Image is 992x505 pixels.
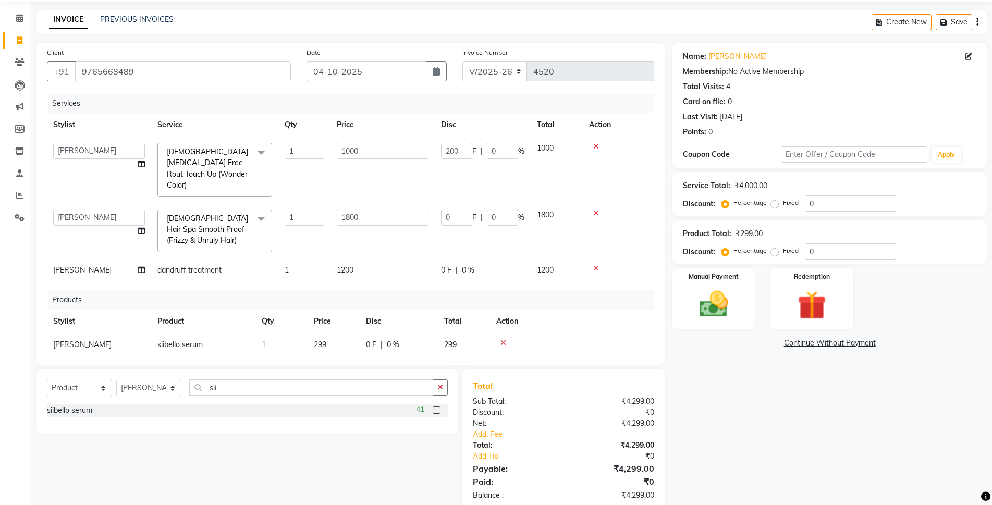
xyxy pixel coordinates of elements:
[48,290,662,310] div: Products
[308,310,360,333] th: Price
[307,48,321,57] label: Date
[728,96,732,107] div: 0
[465,451,580,462] a: Add Tip
[53,265,112,275] span: [PERSON_NAME]
[733,198,767,207] label: Percentage
[465,429,663,440] a: Add. Fee
[75,61,291,81] input: Search by Name/Mobile/Email/Code
[531,113,583,137] th: Total
[465,440,564,451] div: Total:
[736,228,763,239] div: ₹299.00
[100,15,174,24] a: PREVIOUS INVOICES
[720,112,742,122] div: [DATE]
[366,339,376,350] span: 0 F
[683,247,715,257] div: Discount:
[381,339,383,350] span: |
[438,310,490,333] th: Total
[465,490,564,501] div: Balance :
[237,236,241,245] a: x
[441,265,451,276] span: 0 F
[462,265,474,276] span: 0 %
[187,180,191,190] a: x
[387,339,399,350] span: 0 %
[465,396,564,407] div: Sub Total:
[583,113,654,137] th: Action
[683,81,724,92] div: Total Visits:
[781,146,927,163] input: Enter Offer / Coupon Code
[167,214,248,245] span: [DEMOGRAPHIC_DATA] Hair Spa Smooth Proof (Frizzy & Unruly Hair)
[872,14,932,30] button: Create New
[537,265,554,275] span: 1200
[465,475,564,488] div: Paid:
[456,265,458,276] span: |
[47,113,151,137] th: Stylist
[564,440,662,451] div: ₹4,299.00
[783,198,799,207] label: Fixed
[580,451,662,462] div: ₹0
[47,310,151,333] th: Stylist
[726,81,730,92] div: 4
[683,51,706,62] div: Name:
[936,14,972,30] button: Save
[151,310,255,333] th: Product
[691,288,737,321] img: _cash.svg
[472,146,476,157] span: F
[683,66,728,77] div: Membership:
[537,210,554,219] span: 1800
[481,212,483,223] span: |
[708,127,713,138] div: 0
[314,340,326,349] span: 299
[53,340,112,349] span: [PERSON_NAME]
[465,462,564,475] div: Payable:
[151,113,278,137] th: Service
[564,462,662,475] div: ₹4,299.00
[564,407,662,418] div: ₹0
[360,310,438,333] th: Disc
[675,338,985,349] a: Continue Without Payment
[708,51,767,62] a: [PERSON_NAME]
[537,143,554,153] span: 1000
[444,340,457,349] span: 299
[337,265,353,275] span: 1200
[47,48,64,57] label: Client
[683,228,731,239] div: Product Total:
[167,147,248,190] span: [DEMOGRAPHIC_DATA] [MEDICAL_DATA] Free Rout Touch Up (Wonder Color)
[564,490,662,501] div: ₹4,299.00
[683,149,781,160] div: Coupon Code
[564,418,662,429] div: ₹4,299.00
[932,147,961,163] button: Apply
[49,10,88,29] a: INVOICE
[689,272,739,281] label: Manual Payment
[47,61,76,81] button: +91
[783,246,799,255] label: Fixed
[683,127,706,138] div: Points:
[472,212,476,223] span: F
[157,265,222,275] span: dandruff treatment
[285,265,289,275] span: 1
[683,112,718,122] div: Last Visit:
[255,310,308,333] th: Qty
[435,113,531,137] th: Disc
[683,199,715,210] div: Discount:
[789,288,835,323] img: _gift.svg
[734,180,767,191] div: ₹4,000.00
[465,418,564,429] div: Net:
[48,94,662,113] div: Services
[794,272,830,281] label: Redemption
[462,48,508,57] label: Invoice Number
[564,475,662,488] div: ₹0
[683,180,730,191] div: Service Total:
[262,340,266,349] span: 1
[518,146,524,157] span: %
[157,340,203,349] span: siibello serum
[564,396,662,407] div: ₹4,299.00
[189,379,433,396] input: Search or Scan
[330,113,435,137] th: Price
[473,380,497,391] span: Total
[518,212,524,223] span: %
[683,66,976,77] div: No Active Membership
[47,405,92,416] div: siibello serum
[490,310,654,333] th: Action
[465,407,564,418] div: Discount:
[683,96,726,107] div: Card on file:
